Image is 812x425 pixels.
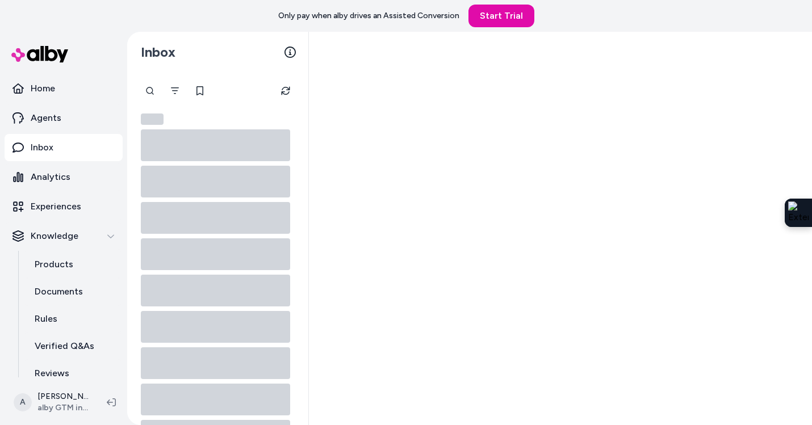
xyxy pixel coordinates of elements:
span: A [14,393,32,411]
p: Products [35,258,73,271]
p: Inbox [31,141,53,154]
img: Extension Icon [788,201,809,224]
a: Verified Q&As [23,333,123,360]
img: alby Logo [11,46,68,62]
button: Knowledge [5,222,123,250]
a: Agents [5,104,123,132]
p: Rules [35,312,57,326]
p: Only pay when alby drives an Assisted Conversion [278,10,459,22]
a: Rules [23,305,123,333]
h2: Inbox [141,44,175,61]
p: Reviews [35,367,69,380]
a: Inbox [5,134,123,161]
a: Start Trial [468,5,534,27]
button: Refresh [274,79,297,102]
p: Experiences [31,200,81,213]
p: Documents [35,285,83,298]
a: Analytics [5,163,123,191]
p: Knowledge [31,229,78,243]
p: [PERSON_NAME] [37,391,89,402]
a: Experiences [5,193,123,220]
p: Verified Q&As [35,339,94,353]
a: Products [23,251,123,278]
p: Home [31,82,55,95]
span: alby GTM internal [37,402,89,414]
a: Documents [23,278,123,305]
button: Filter [164,79,186,102]
button: A[PERSON_NAME]alby GTM internal [7,384,98,420]
p: Analytics [31,170,70,184]
p: Agents [31,111,61,125]
a: Reviews [23,360,123,387]
a: Home [5,75,123,102]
